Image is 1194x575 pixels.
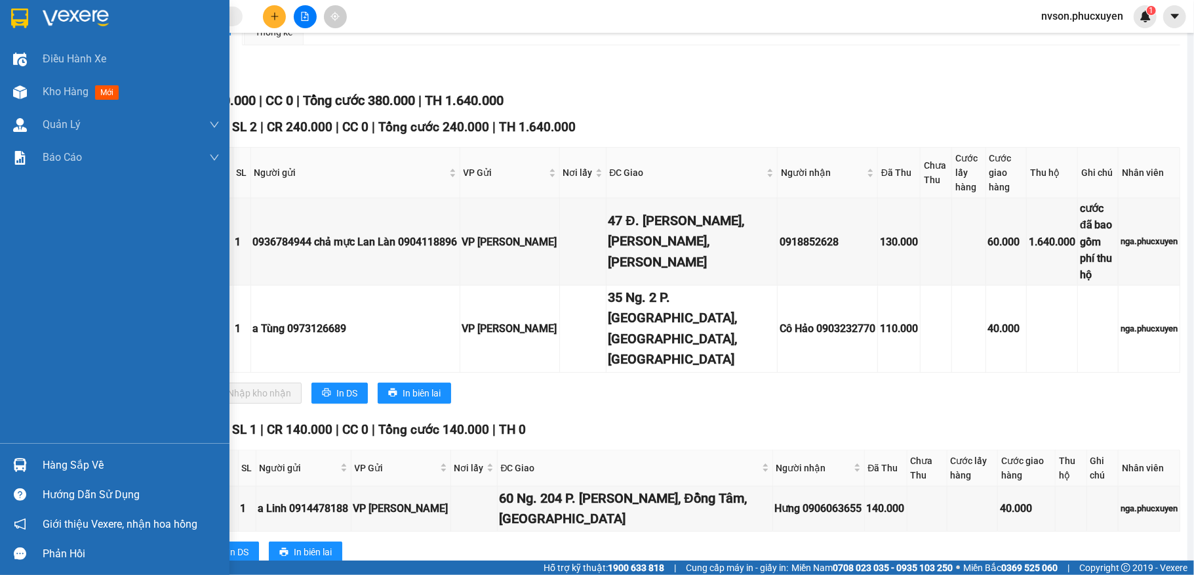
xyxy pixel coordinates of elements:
div: 60 Ng. 204 P. [PERSON_NAME], Đồng Tâm, [GEOGRAPHIC_DATA] [500,488,770,530]
div: cước đã bao gồm phí thu hộ [1080,200,1116,283]
span: SL 2 [232,119,257,135]
img: logo-vxr [11,9,28,28]
span: TH 0 [499,422,526,437]
img: warehouse-icon [13,85,27,99]
span: CC 0 [266,93,293,108]
span: | [336,422,339,437]
span: Tổng cước 140.000 [378,422,489,437]
th: Cước giao hàng [986,148,1027,198]
sup: 1 [1147,6,1156,15]
span: VP Gửi [355,461,437,475]
strong: 1900 633 818 [608,563,664,573]
button: printerIn DS [203,542,259,563]
img: warehouse-icon [13,458,27,472]
td: VP Hạ Long [460,198,560,286]
span: plus [270,12,279,21]
span: down [209,152,220,163]
img: icon-new-feature [1140,11,1151,22]
span: CR 140.000 [267,422,332,437]
span: question-circle [14,488,26,501]
span: Kho hàng [43,85,89,98]
div: 1 [235,234,249,250]
span: Tổng cước 380.000 [303,93,415,108]
th: Thu hộ [1056,450,1087,486]
strong: 0708 023 035 - 0935 103 250 [833,563,953,573]
span: Người nhận [776,461,851,475]
button: downloadNhập kho nhận [203,383,302,404]
span: CC 0 [342,119,368,135]
span: aim [330,12,340,21]
span: TH 1.640.000 [499,119,576,135]
th: Nhân viên [1119,148,1180,198]
span: Hỗ trợ kỹ thuật: [544,561,664,575]
div: 0936784944 chả mực Lan Làn 0904118896 [253,234,458,250]
span: | [336,119,339,135]
div: 110.000 [880,320,918,337]
div: 140.000 [867,500,905,517]
strong: 0369 525 060 [1001,563,1058,573]
th: Thu hộ [1027,148,1078,198]
span: file-add [300,12,309,21]
span: | [674,561,676,575]
span: printer [279,547,289,558]
span: down [209,119,220,130]
div: 47 Đ. [PERSON_NAME], [PERSON_NAME], [PERSON_NAME] [608,211,775,272]
span: Giới thiệu Vexere, nhận hoa hồng [43,516,197,532]
img: warehouse-icon [13,53,27,66]
span: | [296,93,300,108]
div: 1.640.000 [1029,234,1075,250]
th: Cước giao hàng [998,450,1056,486]
button: printerIn biên lai [269,542,342,563]
span: In biên lai [403,386,441,400]
span: TH 1.640.000 [425,93,504,108]
th: SL [233,148,251,198]
span: Người nhận [781,165,864,180]
th: Ghi chú [1078,148,1119,198]
span: | [492,422,496,437]
div: 0918852628 [780,234,875,250]
div: 1 [241,500,254,517]
span: 1 [1149,6,1153,15]
div: Hưng 0906063655 [775,500,862,517]
span: In biên lai [294,545,332,559]
span: | [372,422,375,437]
span: | [372,119,375,135]
span: Tổng cước 240.000 [378,119,489,135]
div: 35 Ng. 2 P. [GEOGRAPHIC_DATA], [GEOGRAPHIC_DATA], [GEOGRAPHIC_DATA] [608,287,775,370]
th: Chưa Thu [907,450,947,486]
th: Cước lấy hàng [947,450,999,486]
button: printerIn DS [311,383,368,404]
th: Đã Thu [878,148,921,198]
span: CC 0 [342,422,368,437]
div: a Linh 0914478188 [258,500,349,517]
div: 1 [235,320,249,337]
span: Gửi hàng [GEOGRAPHIC_DATA]: Hotline: [6,38,132,85]
th: Chưa Thu [921,148,952,198]
button: file-add [294,5,317,28]
span: Miền Nam [791,561,953,575]
div: Phản hồi [43,544,220,564]
span: | [492,119,496,135]
div: Hàng sắp về [43,456,220,475]
td: VP Hạ Long [351,486,451,532]
td: VP Hạ Long [460,286,560,373]
span: In DS [336,386,357,400]
span: Người gửi [254,165,447,180]
span: | [418,93,422,108]
th: Đã Thu [865,450,907,486]
span: Nơi lấy [454,461,484,475]
span: Người gửi [260,461,338,475]
span: Quản Lý [43,116,81,133]
img: solution-icon [13,151,27,165]
div: nga.phucxuyen [1121,502,1178,515]
button: plus [263,5,286,28]
div: a Tùng 0973126689 [253,320,458,337]
span: | [1067,561,1069,575]
th: Nhân viên [1119,450,1180,486]
span: Điều hành xe [43,51,106,67]
button: aim [324,5,347,28]
div: 130.000 [880,234,918,250]
th: SL [239,450,256,486]
span: ⚪️ [956,565,960,570]
span: | [260,119,264,135]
